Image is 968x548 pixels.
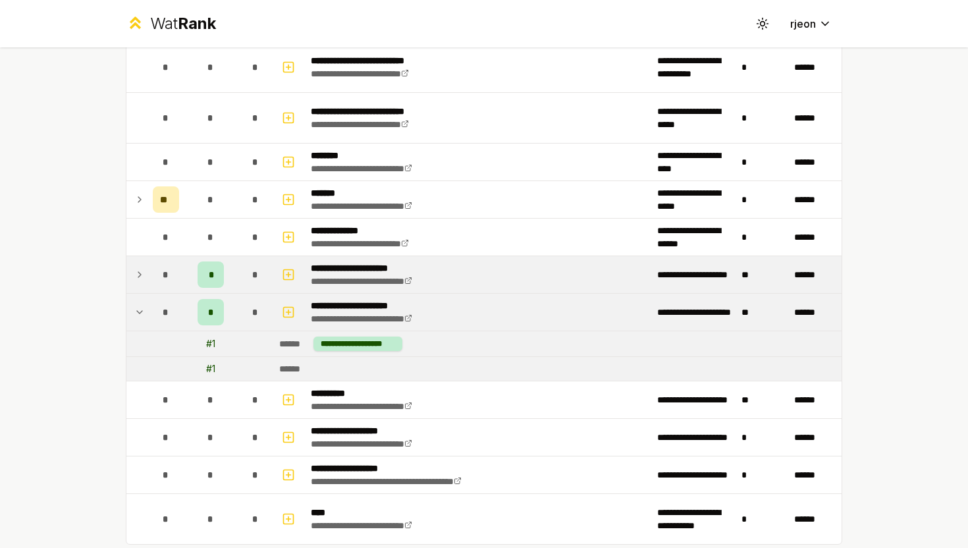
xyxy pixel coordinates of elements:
span: rjeon [790,16,816,32]
div: Wat [150,13,216,34]
div: # 1 [206,362,215,375]
span: Rank [178,14,216,33]
a: WatRank [126,13,216,34]
button: rjeon [780,12,842,36]
div: # 1 [206,337,215,350]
